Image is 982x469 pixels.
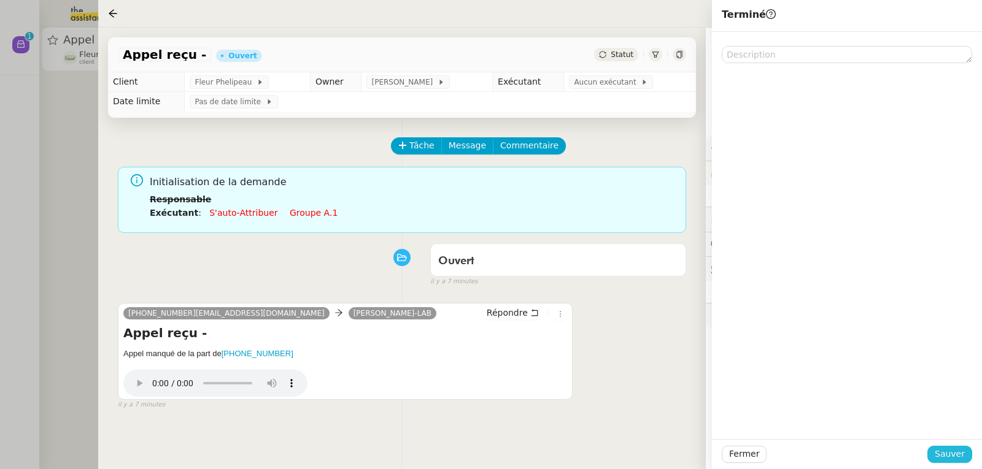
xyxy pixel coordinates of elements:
span: 🔐 [711,166,791,180]
span: Fermer [729,447,759,461]
span: Terminé [722,9,776,20]
td: Client [108,72,185,92]
div: ⏲️Tâches 0:00 [706,207,982,231]
span: Aucun exécutant [574,76,641,88]
a: S'auto-attribuer [209,208,277,218]
span: [PERSON_NAME] [371,76,437,88]
span: Fleur Phelipeau [195,76,256,88]
button: Sauver [927,446,972,463]
span: [PHONE_NUMBER][EMAIL_ADDRESS][DOMAIN_NAME] [128,309,325,318]
span: Tâche [409,139,435,153]
button: Commentaire [493,137,566,154]
span: ⚙️ [711,141,775,155]
span: : [198,208,201,218]
button: Message [441,137,493,154]
span: Message [449,139,486,153]
span: Appel reçu - [123,48,206,61]
span: 🧴 [711,310,749,320]
button: Répondre [482,306,543,319]
td: Exécutant [493,72,564,92]
span: Initialisation de la demande [150,174,676,191]
div: ⚙️Procédures [706,136,982,160]
a: [PERSON_NAME]-LAB [349,308,436,319]
button: Fermer [722,446,767,463]
div: 🧴Autres [706,303,982,327]
span: 🕵️ [711,264,864,273]
b: Exécutant [150,208,198,218]
td: Owner [310,72,361,92]
span: Sauver [935,447,965,461]
span: Répondre [487,307,528,319]
b: Responsable [150,194,211,204]
div: Ouvert [228,52,257,59]
span: Pas de date limite [195,96,265,108]
span: Statut [611,50,633,59]
button: Tâche [391,137,442,154]
a: [PHONE_NUMBER] [222,349,293,358]
span: ⏲️ [711,214,795,224]
div: 💬Commentaires [706,232,982,256]
div: 🔐Données client [706,161,982,185]
a: Groupe a.1 [290,208,338,218]
div: 🕵️Autres demandes en cours 2 [706,257,982,281]
span: Commentaire [500,139,559,153]
span: 💬 [711,239,789,249]
h5: Appel manqué de la part de [123,348,567,360]
span: il y a 7 minutes [118,400,165,410]
td: Date limite [108,92,185,112]
h4: Appel reçu - [123,324,567,341]
audio: Your browser does not support the audio element. [123,364,307,397]
span: Ouvert [438,256,474,267]
span: il y a 7 minutes [430,276,477,287]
